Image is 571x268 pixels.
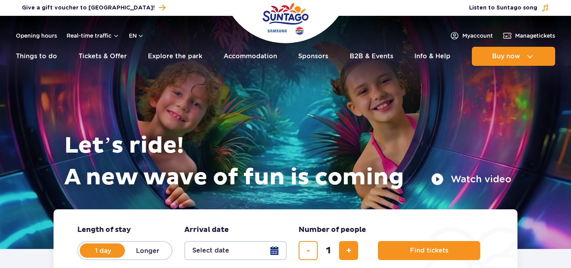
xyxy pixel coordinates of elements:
a: Sponsors [298,47,328,66]
button: remove ticket [299,241,318,260]
button: Listen to Suntago song [469,4,549,12]
span: Buy now [492,53,520,60]
button: Buy now [472,47,555,66]
button: Find tickets [378,241,480,260]
span: Arrival date [184,225,229,235]
h1: Let’s ride! A new wave of fun is coming [64,130,512,193]
span: Length of stay [77,225,131,235]
button: add ticket [339,241,358,260]
span: My account [462,32,493,40]
a: Tickets & Offer [79,47,127,66]
label: 1 day [80,242,126,259]
input: number of tickets [319,241,338,260]
button: en [129,32,144,40]
span: Listen to Suntago song [469,4,537,12]
label: Longer [125,242,170,259]
a: Give a gift voucher to [GEOGRAPHIC_DATA]! [22,2,165,13]
button: Select date [184,241,287,260]
span: Find tickets [410,247,448,254]
a: Opening hours [16,32,57,40]
span: Give a gift voucher to [GEOGRAPHIC_DATA]! [22,4,155,12]
a: Things to do [16,47,57,66]
a: Myaccount [450,31,493,40]
button: Real-time traffic [67,33,119,39]
a: Managetickets [502,31,555,40]
span: Manage tickets [515,32,555,40]
a: Explore the park [148,47,202,66]
button: Watch video [431,173,512,186]
a: Accommodation [224,47,277,66]
span: Number of people [299,225,366,235]
a: B2B & Events [350,47,393,66]
a: Info & Help [414,47,450,66]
